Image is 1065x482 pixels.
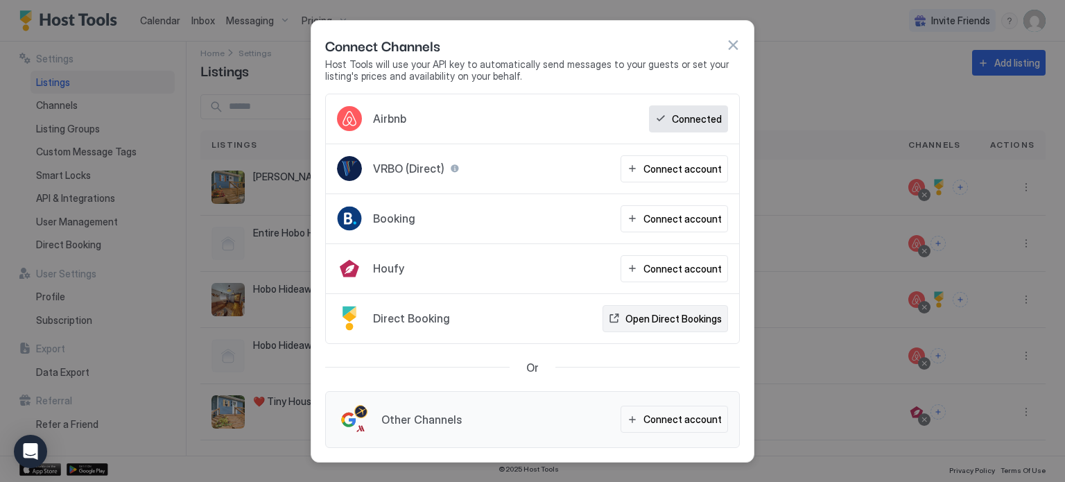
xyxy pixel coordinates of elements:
button: Connect account [621,406,728,433]
button: Connect account [621,205,728,232]
span: Or [526,361,539,375]
div: Connect account [643,412,722,427]
span: Host Tools will use your API key to automatically send messages to your guests or set your listin... [325,58,740,83]
div: Connected [672,112,722,126]
button: Connect account [621,155,728,182]
button: Open Direct Bookings [603,305,728,332]
span: VRBO (Direct) [373,162,444,175]
div: Open Intercom Messenger [14,435,47,468]
span: Connect Channels [325,35,440,55]
button: Connected [649,105,728,132]
div: Open Direct Bookings [625,311,722,326]
div: Connect account [643,162,722,176]
div: Connect account [643,261,722,276]
div: Connect account [643,212,722,226]
span: Houfy [373,261,404,275]
span: Direct Booking [373,311,450,325]
span: Airbnb [373,112,406,126]
span: Other Channels [381,413,462,427]
span: Booking [373,212,415,225]
button: Connect account [621,255,728,282]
